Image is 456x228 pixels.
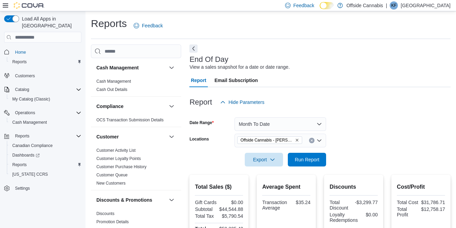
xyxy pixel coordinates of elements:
h2: Average Spent [262,183,310,191]
h3: End Of Day [189,55,228,64]
span: Reports [12,132,81,140]
span: Discounts [96,211,115,216]
p: | [386,1,387,10]
span: Report [191,73,206,87]
button: Reports [1,131,84,141]
div: $12,758.17 [421,206,445,212]
label: Date Range [189,120,214,125]
h2: Total Sales ($) [195,183,243,191]
span: Washington CCRS [10,170,81,178]
span: Customer Loyalty Points [96,156,141,161]
button: Month To Date [234,117,326,131]
span: Feedback [293,2,314,9]
button: Reports [12,132,32,140]
span: Load All Apps in [GEOGRAPHIC_DATA] [19,15,81,29]
h2: Discounts [330,183,378,191]
span: Dark Mode [320,9,320,10]
h1: Reports [91,17,127,30]
button: Reports [7,160,84,170]
button: Operations [1,108,84,118]
a: Cash Out Details [96,87,128,92]
button: Home [1,47,84,57]
div: $44,544.88 [219,206,243,212]
button: Discounts & Promotions [96,197,166,203]
h3: Cash Management [96,64,139,71]
div: Gift Cards [195,200,217,205]
span: Offside Cannabis - Lundy's [237,136,302,144]
span: Catalog [15,87,29,92]
span: Reports [10,161,81,169]
nav: Complex example [4,44,81,211]
div: $35.24 [290,200,310,205]
a: Dashboards [7,150,84,160]
a: OCS Transaction Submission Details [96,118,164,122]
a: Cash Management [10,118,50,126]
span: Catalog [12,85,81,94]
span: Cash Management [96,79,131,84]
div: Total Cost [397,200,418,205]
p: Offside Cannabis [346,1,383,10]
button: Reports [7,57,84,67]
button: Remove Offside Cannabis - Lundy's from selection in this group [295,138,299,142]
input: Dark Mode [320,2,334,9]
a: Customer Purchase History [96,164,147,169]
div: Total Tax [195,213,217,219]
span: Canadian Compliance [12,143,53,148]
div: Total Profit [397,206,418,217]
a: Reports [10,161,29,169]
h3: Customer [96,133,119,140]
button: Hide Parameters [217,95,267,109]
a: Canadian Compliance [10,142,55,150]
img: Cova [14,2,44,9]
span: Cash Management [12,120,47,125]
span: Operations [15,110,35,116]
span: Reports [12,59,27,65]
button: Discounts & Promotions [167,196,176,204]
div: Cash Management [91,77,181,96]
button: Operations [12,109,38,117]
span: Run Report [295,156,320,163]
span: Settings [12,184,81,192]
span: New Customers [96,180,125,186]
button: Open list of options [317,138,322,143]
button: Settings [1,183,84,193]
span: Reports [12,162,27,167]
span: Reports [15,133,29,139]
span: My Catalog (Classic) [10,95,81,103]
label: Locations [189,136,209,142]
span: Promotion Details [96,219,129,225]
button: [US_STATE] CCRS [7,170,84,179]
a: Reports [10,58,29,66]
button: Customer [96,133,166,140]
h3: Discounts & Promotions [96,197,152,203]
span: Export [249,153,279,166]
button: Compliance [167,102,176,110]
span: Cash Management [10,118,81,126]
div: $31,786.71 [421,200,445,205]
span: OCS Transaction Submission Details [96,117,164,123]
button: Cash Management [167,64,176,72]
a: Customers [12,72,38,80]
button: My Catalog (Classic) [7,94,84,104]
span: Customers [12,71,81,80]
button: Clear input [309,138,314,143]
div: Loyalty Redemptions [330,212,358,223]
a: New Customers [96,181,125,186]
span: Canadian Compliance [10,142,81,150]
span: Home [15,50,26,55]
a: [US_STATE] CCRS [10,170,51,178]
span: Dashboards [12,152,40,158]
span: Customer Activity List [96,148,136,153]
a: Dashboards [10,151,42,159]
span: Reports [10,58,81,66]
span: Customers [15,73,35,79]
span: My Catalog (Classic) [12,96,50,102]
div: Customer [91,146,181,190]
button: Cash Management [96,64,166,71]
button: Export [245,153,283,166]
button: Catalog [1,85,84,94]
a: Customer Queue [96,173,128,177]
button: Catalog [12,85,32,94]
